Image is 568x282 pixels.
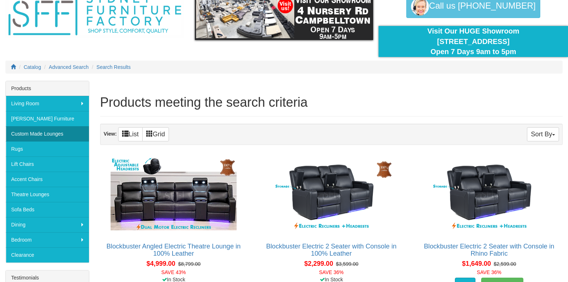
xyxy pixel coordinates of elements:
a: Search Results [97,64,131,70]
a: Blockbuster Electric 2 Seater with Console in 100% Leather [266,243,397,257]
a: Blockbuster Angled Electric Theatre Lounge in 100% Leather [106,243,241,257]
font: SAVE 36% [477,269,501,275]
font: SAVE 36% [319,269,344,275]
strong: View: [104,131,117,137]
a: Bedroom [6,232,89,247]
del: $2,599.00 [494,261,516,267]
a: Rugs [6,141,89,157]
a: Advanced Search [49,64,89,70]
a: Grid [142,127,169,141]
a: List [118,127,143,141]
a: Theatre Lounges [6,187,89,202]
del: $3,599.00 [336,261,358,267]
a: Custom Made Lounges [6,126,89,141]
span: $4,999.00 [147,260,175,267]
div: Products [6,81,89,96]
a: [PERSON_NAME] Furniture [6,111,89,126]
a: Accent Chairs [6,172,89,187]
a: Dining [6,217,89,232]
span: $1,649.00 [462,260,491,267]
img: Blockbuster Electric 2 Seater with Console in 100% Leather [267,156,396,235]
img: Blockbuster Angled Electric Theatre Lounge in 100% Leather [109,156,238,235]
img: Blockbuster Electric 2 Seater with Console in Rhino Fabric [424,156,554,235]
a: Blockbuster Electric 2 Seater with Console in Rhino Fabric [424,243,554,257]
div: Visit Our HUGE Showroom [STREET_ADDRESS] Open 7 Days 9am to 5pm [384,26,563,57]
button: Sort By [527,127,559,141]
h1: Products meeting the search criteria [100,95,563,110]
a: Living Room [6,96,89,111]
a: Catalog [24,64,41,70]
span: $2,299.00 [304,260,333,267]
a: Clearance [6,247,89,263]
font: SAVE 43% [161,269,186,275]
a: Sofa Beds [6,202,89,217]
del: $8,799.00 [178,261,201,267]
a: Lift Chairs [6,157,89,172]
